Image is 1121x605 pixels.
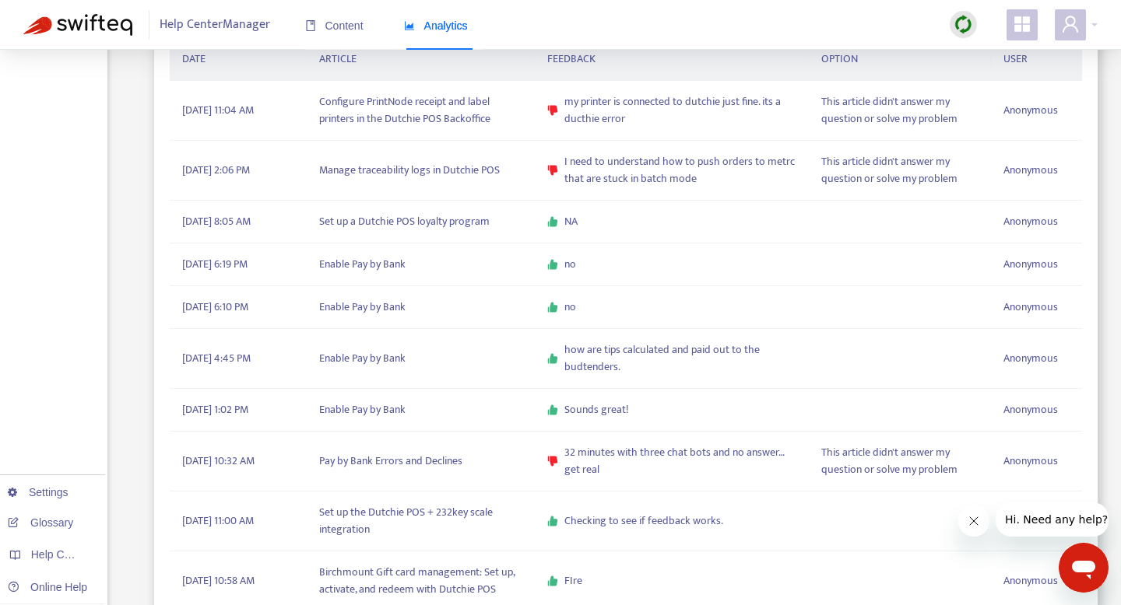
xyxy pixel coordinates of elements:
[547,456,558,467] span: dislike
[1061,15,1080,33] span: user
[821,153,979,187] span: This article didn't answer my question or solve my problem
[307,432,535,491] td: Pay by Bank Errors and Declines
[1003,572,1058,589] span: Anonymous
[8,516,73,529] a: Glossary
[1003,256,1058,273] span: Anonymous
[547,105,558,116] span: dislike
[564,341,796,376] span: how are tips calculated and paid out to the budtenders.
[547,353,558,364] span: like
[564,572,582,589] span: FIre
[809,38,991,81] th: OPTION
[31,548,95,561] span: Help Centers
[8,486,69,498] a: Settings
[564,213,578,230] span: NA
[996,502,1109,537] iframe: Message from company
[305,19,364,32] span: Content
[547,404,558,415] span: like
[954,15,973,34] img: sync.dc5367851b00ba804db3.png
[535,38,808,81] th: FEEDBACK
[1059,543,1109,593] iframe: Button to launch messaging window
[182,213,251,230] span: [DATE] 8:05 AM
[821,93,979,128] span: This article didn't answer my question or solve my problem
[182,102,254,119] span: [DATE] 11:04 AM
[182,401,248,418] span: [DATE] 1:02 PM
[307,329,535,389] td: Enable Pay by Bank
[564,444,796,478] span: 32 minutes with three chat bots and no answer… get real
[307,243,535,286] td: Enable Pay by Bank
[564,512,723,530] span: Checking to see if feedback works.
[1003,299,1058,316] span: Anonymous
[821,444,979,478] span: This article didn't answer my question or solve my problem
[307,286,535,329] td: Enable Pay by Bank
[182,572,255,589] span: [DATE] 10:58 AM
[307,201,535,243] td: Set up a Dutchie POS loyalty program
[307,141,535,201] td: Manage traceability logs in Dutchie POS
[182,512,254,530] span: [DATE] 11:00 AM
[547,575,558,586] span: like
[1003,401,1058,418] span: Anonymous
[1003,102,1058,119] span: Anonymous
[1003,162,1058,179] span: Anonymous
[182,299,248,316] span: [DATE] 6:10 PM
[564,299,576,316] span: no
[160,10,270,40] span: Help Center Manager
[547,302,558,313] span: like
[182,256,248,273] span: [DATE] 6:19 PM
[547,216,558,227] span: like
[170,38,307,81] th: DATE
[564,401,628,418] span: Sounds great!
[1003,213,1058,230] span: Anonymous
[404,19,468,32] span: Analytics
[564,256,576,273] span: no
[547,516,558,526] span: like
[1003,453,1058,470] span: Anonymous
[958,505,989,537] iframe: Close message
[182,350,251,367] span: [DATE] 4:45 PM
[991,38,1082,81] th: USER
[307,491,535,551] td: Set up the Dutchie POS + 232key scale integration
[547,259,558,270] span: like
[305,20,316,31] span: book
[547,165,558,176] span: dislike
[307,389,535,432] td: Enable Pay by Bank
[307,81,535,141] td: Configure PrintNode receipt and label printers in the Dutchie POS Backoffice
[182,453,255,470] span: [DATE] 10:32 AM
[564,93,796,128] span: my printer is connected to dutchie just fine. its a ducthie error
[182,162,250,179] span: [DATE] 2:06 PM
[404,20,415,31] span: area-chart
[23,14,132,36] img: Swifteq
[564,153,796,187] span: I need to understand how to push orders to metrc that are stuck in batch mode
[1003,350,1058,367] span: Anonymous
[1013,15,1031,33] span: appstore
[8,581,87,593] a: Online Help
